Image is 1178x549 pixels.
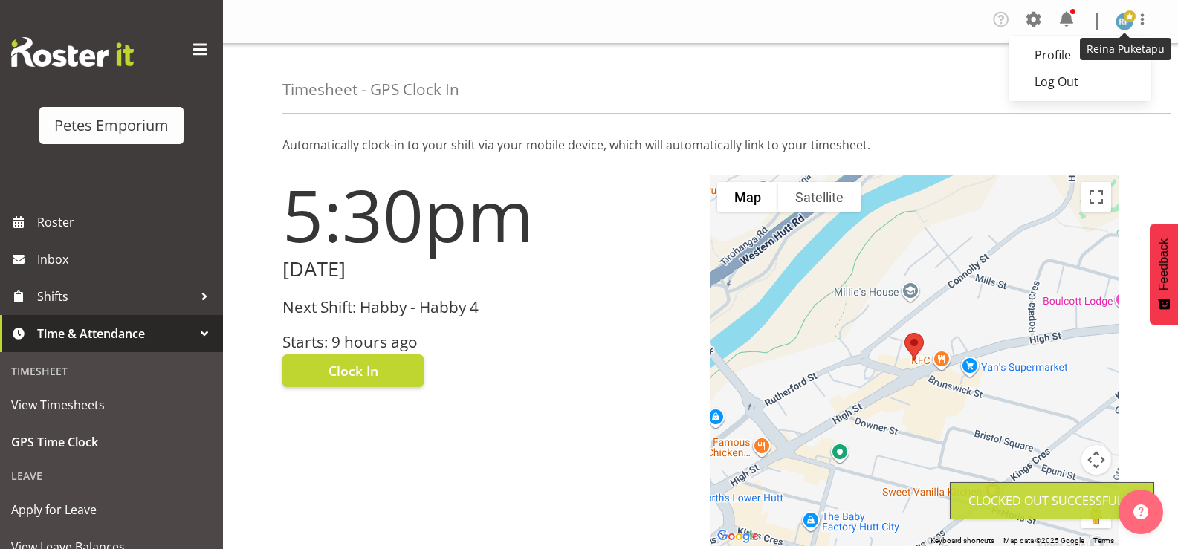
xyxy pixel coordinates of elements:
span: View Timesheets [11,394,212,416]
button: Show satellite imagery [778,182,861,212]
a: Log Out [1009,68,1151,95]
a: GPS Time Clock [4,423,219,461]
img: Google [713,527,763,546]
p: Automatically clock-in to your shift via your mobile device, which will automatically link to you... [282,136,1119,154]
a: Profile [1009,42,1151,68]
h3: Next Shift: Habby - Habby 4 [282,299,692,316]
a: Open this area in Google Maps (opens a new window) [713,527,763,546]
button: Clock In [282,354,424,387]
h1: 5:30pm [282,175,692,255]
div: Petes Emporium [54,114,169,137]
img: reina-puketapu721.jpg [1116,13,1133,30]
img: help-xxl-2.png [1133,504,1148,519]
span: Clock In [329,361,378,380]
span: Time & Attendance [37,322,193,345]
span: Inbox [37,248,216,270]
span: Map data ©2025 Google [1003,536,1084,545]
span: GPS Time Clock [11,431,212,453]
a: Terms (opens in new tab) [1093,536,1114,545]
div: Clocked out Successfully [968,492,1136,510]
span: Shifts [37,285,193,308]
span: Apply for Leave [11,498,212,521]
span: Roster [37,211,216,233]
button: Toggle fullscreen view [1081,182,1111,212]
img: Rosterit website logo [11,37,134,67]
button: Map camera controls [1081,445,1111,475]
button: Feedback - Show survey [1150,224,1178,325]
a: View Timesheets [4,386,219,423]
a: Apply for Leave [4,491,219,528]
h2: [DATE] [282,258,692,281]
h4: Timesheet - GPS Clock In [282,81,459,98]
button: Keyboard shortcuts [931,536,994,546]
div: Timesheet [4,356,219,386]
div: Leave [4,461,219,491]
button: Show street map [717,182,778,212]
span: Feedback [1157,238,1171,290]
h3: Starts: 9 hours ago [282,334,692,351]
